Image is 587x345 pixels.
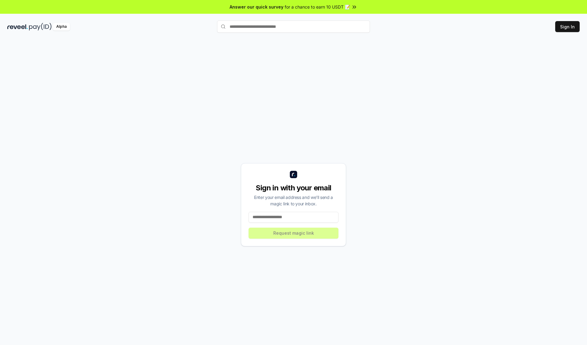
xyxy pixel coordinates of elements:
div: Alpha [53,23,70,31]
img: reveel_dark [7,23,28,31]
img: logo_small [290,171,297,178]
span: Answer our quick survey [230,4,283,10]
span: for a chance to earn 10 USDT 📝 [285,4,350,10]
button: Sign In [555,21,580,32]
div: Sign in with your email [249,183,338,193]
div: Enter your email address and we’ll send a magic link to your inbox. [249,194,338,207]
img: pay_id [29,23,52,31]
